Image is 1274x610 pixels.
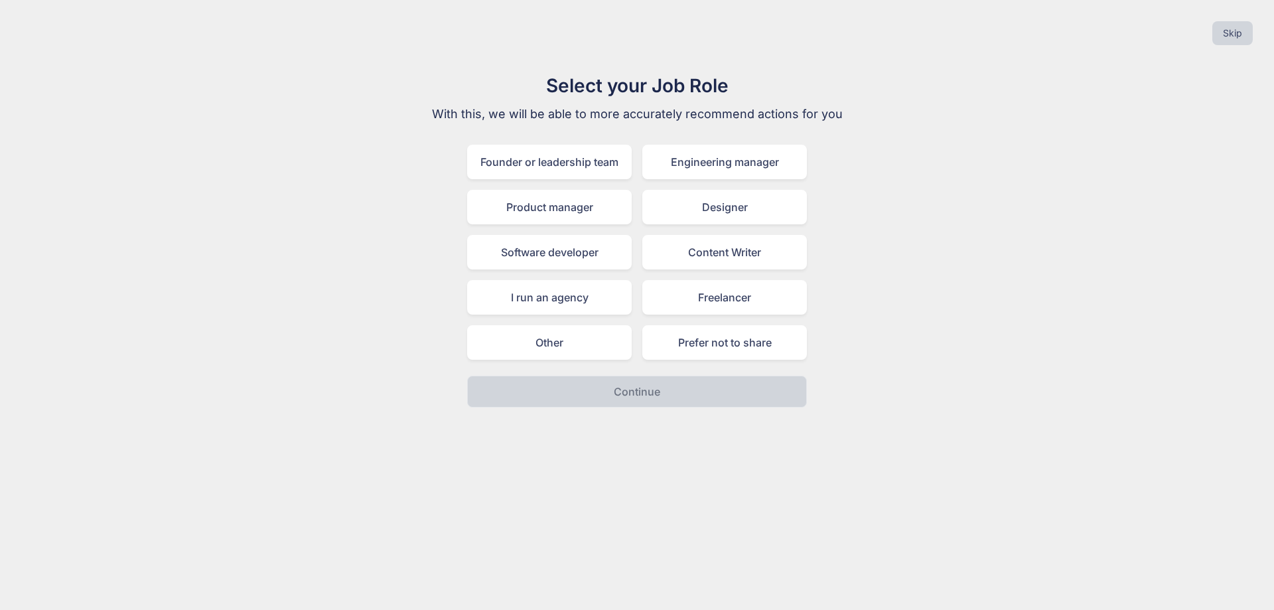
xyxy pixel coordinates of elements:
[642,190,807,224] div: Designer
[467,145,632,179] div: Founder or leadership team
[614,384,660,400] p: Continue
[642,325,807,360] div: Prefer not to share
[467,376,807,408] button: Continue
[414,105,860,123] p: With this, we will be able to more accurately recommend actions for you
[467,235,632,269] div: Software developer
[467,190,632,224] div: Product manager
[642,280,807,315] div: Freelancer
[467,280,632,315] div: I run an agency
[642,235,807,269] div: Content Writer
[642,145,807,179] div: Engineering manager
[467,325,632,360] div: Other
[1212,21,1253,45] button: Skip
[414,72,860,100] h1: Select your Job Role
